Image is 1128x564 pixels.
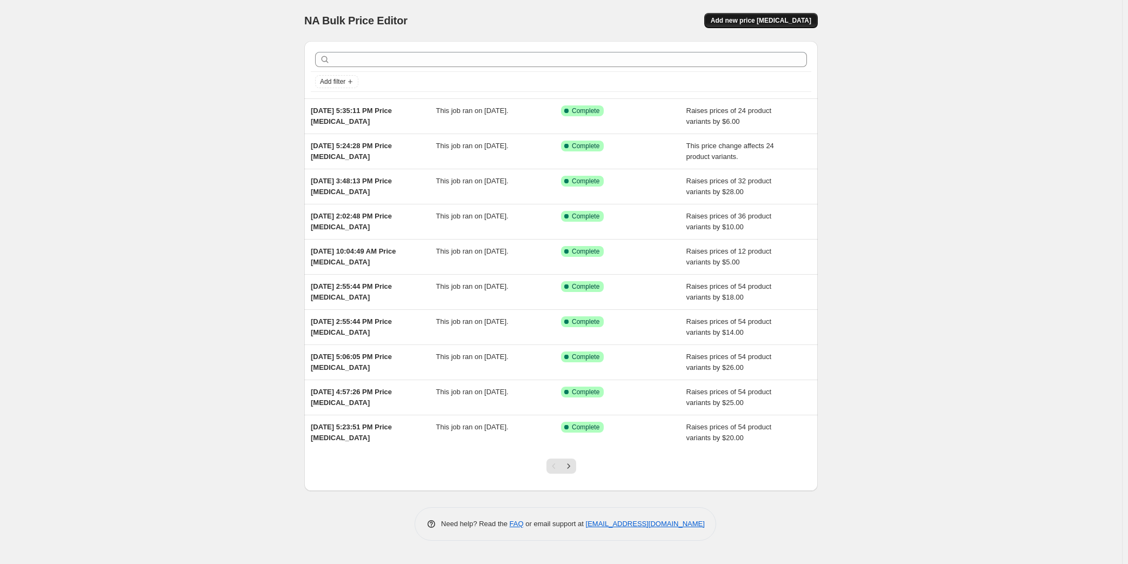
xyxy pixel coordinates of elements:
[572,317,599,326] span: Complete
[572,107,599,115] span: Complete
[436,212,509,220] span: This job ran on [DATE].
[572,282,599,291] span: Complete
[436,353,509,361] span: This job ran on [DATE].
[572,247,599,256] span: Complete
[686,212,772,231] span: Raises prices of 36 product variants by $10.00
[311,177,392,196] span: [DATE] 3:48:13 PM Price [MEDICAL_DATA]
[311,317,392,336] span: [DATE] 2:55:44 PM Price [MEDICAL_DATA]
[686,423,772,442] span: Raises prices of 54 product variants by $20.00
[436,142,509,150] span: This job ran on [DATE].
[436,282,509,290] span: This job ran on [DATE].
[436,317,509,326] span: This job ran on [DATE].
[686,177,772,196] span: Raises prices of 32 product variants by $28.00
[561,459,576,474] button: Next
[315,75,358,88] button: Add filter
[686,247,772,266] span: Raises prices of 12 product variants by $5.00
[686,388,772,407] span: Raises prices of 54 product variants by $25.00
[436,423,509,431] span: This job ran on [DATE].
[572,142,599,150] span: Complete
[686,142,774,161] span: This price change affects 24 product variants.
[311,423,392,442] span: [DATE] 5:23:51 PM Price [MEDICAL_DATA]
[320,77,345,86] span: Add filter
[311,282,392,301] span: [DATE] 2:55:44 PM Price [MEDICAL_DATA]
[686,353,772,371] span: Raises prices of 54 product variants by $26.00
[436,177,509,185] span: This job ran on [DATE].
[311,247,396,266] span: [DATE] 10:04:49 AM Price [MEDICAL_DATA]
[572,388,599,396] span: Complete
[572,212,599,221] span: Complete
[686,282,772,301] span: Raises prices of 54 product variants by $18.00
[686,107,772,125] span: Raises prices of 24 product variants by $6.00
[436,247,509,255] span: This job ran on [DATE].
[311,142,392,161] span: [DATE] 5:24:28 PM Price [MEDICAL_DATA]
[546,459,576,474] nav: Pagination
[441,520,510,528] span: Need help? Read the
[572,353,599,361] span: Complete
[686,317,772,336] span: Raises prices of 54 product variants by $14.00
[704,13,818,28] button: Add new price [MEDICAL_DATA]
[572,177,599,185] span: Complete
[311,107,392,125] span: [DATE] 5:35:11 PM Price [MEDICAL_DATA]
[586,520,705,528] a: [EMAIL_ADDRESS][DOMAIN_NAME]
[311,212,392,231] span: [DATE] 2:02:48 PM Price [MEDICAL_DATA]
[311,388,392,407] span: [DATE] 4:57:26 PM Price [MEDICAL_DATA]
[311,353,392,371] span: [DATE] 5:06:05 PM Price [MEDICAL_DATA]
[711,16,811,25] span: Add new price [MEDICAL_DATA]
[510,520,524,528] a: FAQ
[436,107,509,115] span: This job ran on [DATE].
[436,388,509,396] span: This job ran on [DATE].
[572,423,599,432] span: Complete
[524,520,586,528] span: or email support at
[304,15,408,26] span: NA Bulk Price Editor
